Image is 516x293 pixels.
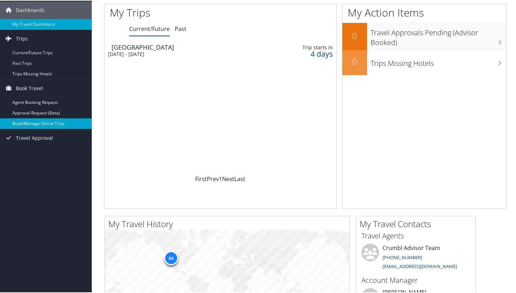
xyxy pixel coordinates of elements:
[164,250,178,264] div: 84
[234,174,245,182] a: Last
[207,174,219,182] a: Prev
[383,254,422,260] a: [PHONE_NUMBER]
[219,174,222,182] a: 1
[371,24,506,47] h3: Travel Approvals Pending (Advisor Booked)
[129,24,170,32] a: Current/Future
[361,230,470,240] h3: Travel Agents
[342,50,506,74] a: 0Trips Missing Hotels
[108,50,259,57] div: [DATE] - [DATE]
[361,275,470,285] h3: Account Manager
[342,22,506,49] a: 0Travel Approvals Pending (Advisor Booked)
[383,262,457,269] a: [EMAIL_ADDRESS][DOMAIN_NAME]
[342,5,506,19] h1: My Action Items
[342,29,367,41] h2: 0
[110,5,234,19] h1: My Trips
[222,174,234,182] a: Next
[360,217,475,229] h2: My Travel Contacts
[108,217,349,229] h2: My Travel History
[285,50,333,56] div: 4 days
[16,29,28,47] span: Trips
[112,43,263,50] div: [GEOGRAPHIC_DATA]
[195,174,207,182] a: First
[285,44,333,50] div: Trip starts in
[342,55,367,67] h2: 0
[16,1,44,18] span: Dashboards
[358,243,474,272] li: Crumbl Advisor Team
[16,129,53,146] span: Travel Approval
[371,54,506,68] h3: Trips Missing Hotels
[175,24,186,32] a: Past
[16,79,43,96] span: Book Travel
